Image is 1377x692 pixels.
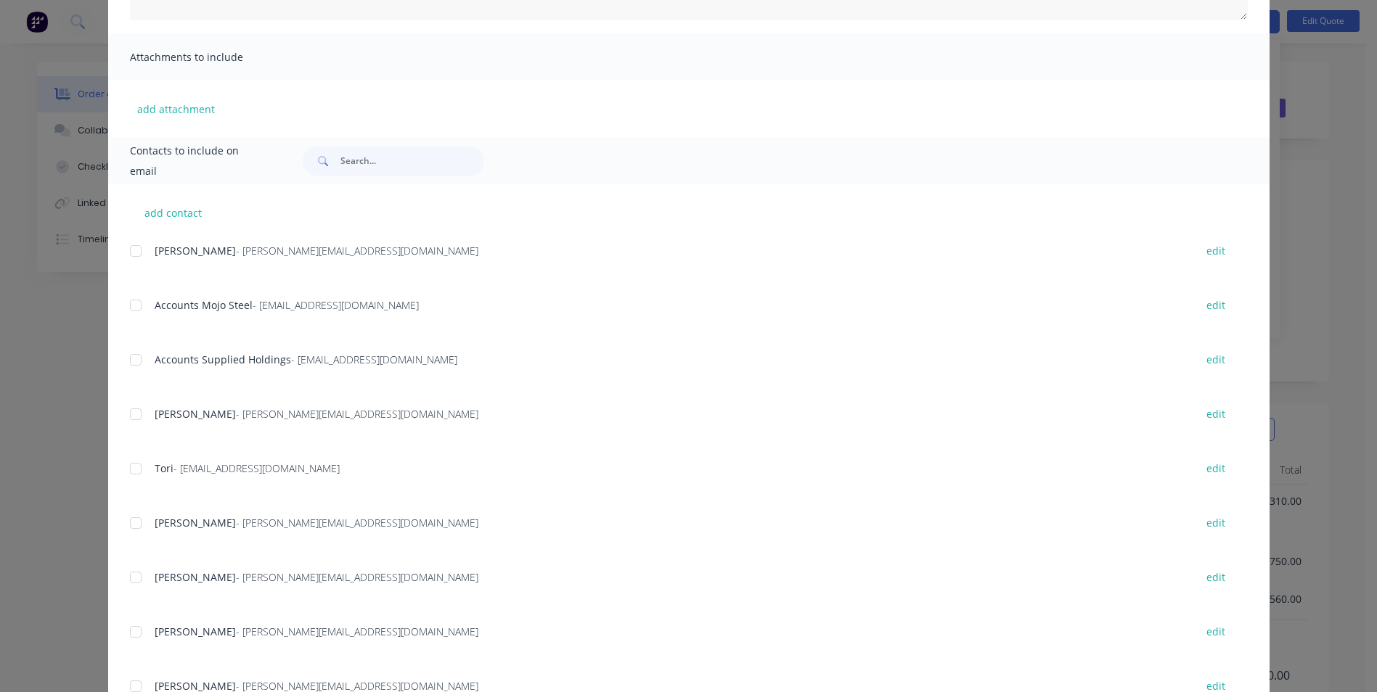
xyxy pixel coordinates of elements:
[1198,404,1234,424] button: edit
[155,516,236,530] span: [PERSON_NAME]
[130,98,222,120] button: add attachment
[155,298,253,312] span: Accounts Mojo Steel
[1198,567,1234,587] button: edit
[155,570,236,584] span: [PERSON_NAME]
[253,298,419,312] span: - [EMAIL_ADDRESS][DOMAIN_NAME]
[155,353,291,366] span: Accounts Supplied Holdings
[236,244,478,258] span: - [PERSON_NAME][EMAIL_ADDRESS][DOMAIN_NAME]
[173,461,340,475] span: - [EMAIL_ADDRESS][DOMAIN_NAME]
[1198,295,1234,315] button: edit
[236,516,478,530] span: - [PERSON_NAME][EMAIL_ADDRESS][DOMAIN_NAME]
[130,141,267,181] span: Contacts to include on email
[155,461,173,475] span: Tori
[1198,458,1234,478] button: edit
[155,625,236,638] span: [PERSON_NAME]
[1198,513,1234,532] button: edit
[340,147,484,176] input: Search...
[236,407,478,421] span: - [PERSON_NAME][EMAIL_ADDRESS][DOMAIN_NAME]
[1198,241,1234,260] button: edit
[236,570,478,584] span: - [PERSON_NAME][EMAIL_ADDRESS][DOMAIN_NAME]
[130,47,290,67] span: Attachments to include
[155,244,236,258] span: [PERSON_NAME]
[155,407,236,421] span: [PERSON_NAME]
[236,625,478,638] span: - [PERSON_NAME][EMAIL_ADDRESS][DOMAIN_NAME]
[1198,350,1234,369] button: edit
[130,202,217,223] button: add contact
[291,353,457,366] span: - [EMAIL_ADDRESS][DOMAIN_NAME]
[1198,622,1234,641] button: edit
